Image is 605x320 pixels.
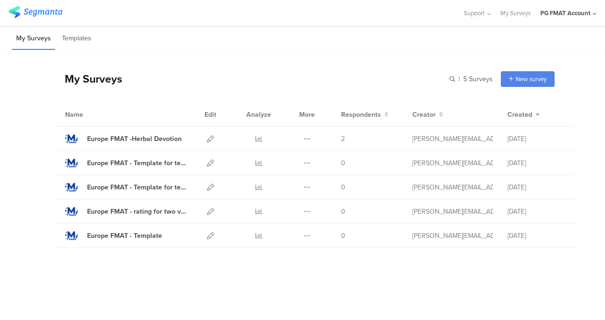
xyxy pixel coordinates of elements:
[412,110,443,120] button: Creator
[65,132,182,145] a: Europe FMAT -Herbal Devotion
[200,103,221,126] div: Edit
[507,110,540,120] button: Created
[341,110,381,120] span: Respondents
[58,28,96,50] li: Templates
[341,182,345,192] span: 0
[87,158,186,168] div: Europe FMAT - Template for testing 2
[87,207,186,216] div: Europe FMAT - rating for two variants
[540,9,590,18] div: PG FMAT Account
[507,207,565,216] div: [DATE]
[341,110,389,120] button: Respondents
[341,134,345,144] span: 2
[87,134,182,144] div: Europe FMAT -Herbal Devotion
[244,103,273,126] div: Analyze
[507,182,565,192] div: [DATE]
[507,231,565,241] div: [DATE]
[507,110,532,120] span: Created
[65,110,122,120] div: Name
[9,6,62,18] img: segmanta logo
[297,103,317,126] div: More
[412,231,493,241] div: constantinescu.a@pg.com
[65,229,162,242] a: Europe FMAT - Template
[464,9,485,18] span: Support
[341,207,345,216] span: 0
[412,207,493,216] div: constantinescu.a@pg.com
[507,158,565,168] div: [DATE]
[65,205,186,217] a: Europe FMAT - rating for two variants
[516,75,546,84] span: New survey
[87,231,162,241] div: Europe FMAT - Template
[463,74,493,84] span: 5 Surveys
[65,157,186,169] a: Europe FMAT - Template for testing 2
[412,134,493,144] div: lopez.f.9@pg.com
[341,231,345,241] span: 0
[507,134,565,144] div: [DATE]
[65,181,186,193] a: Europe FMAT - Template for testing 1
[457,74,461,84] span: |
[55,71,122,87] div: My Surveys
[12,28,55,50] li: My Surveys
[412,110,436,120] span: Creator
[412,158,493,168] div: constantinescu.a@pg.com
[341,158,345,168] span: 0
[412,182,493,192] div: constantinescu.a@pg.com
[87,182,186,192] div: Europe FMAT - Template for testing 1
